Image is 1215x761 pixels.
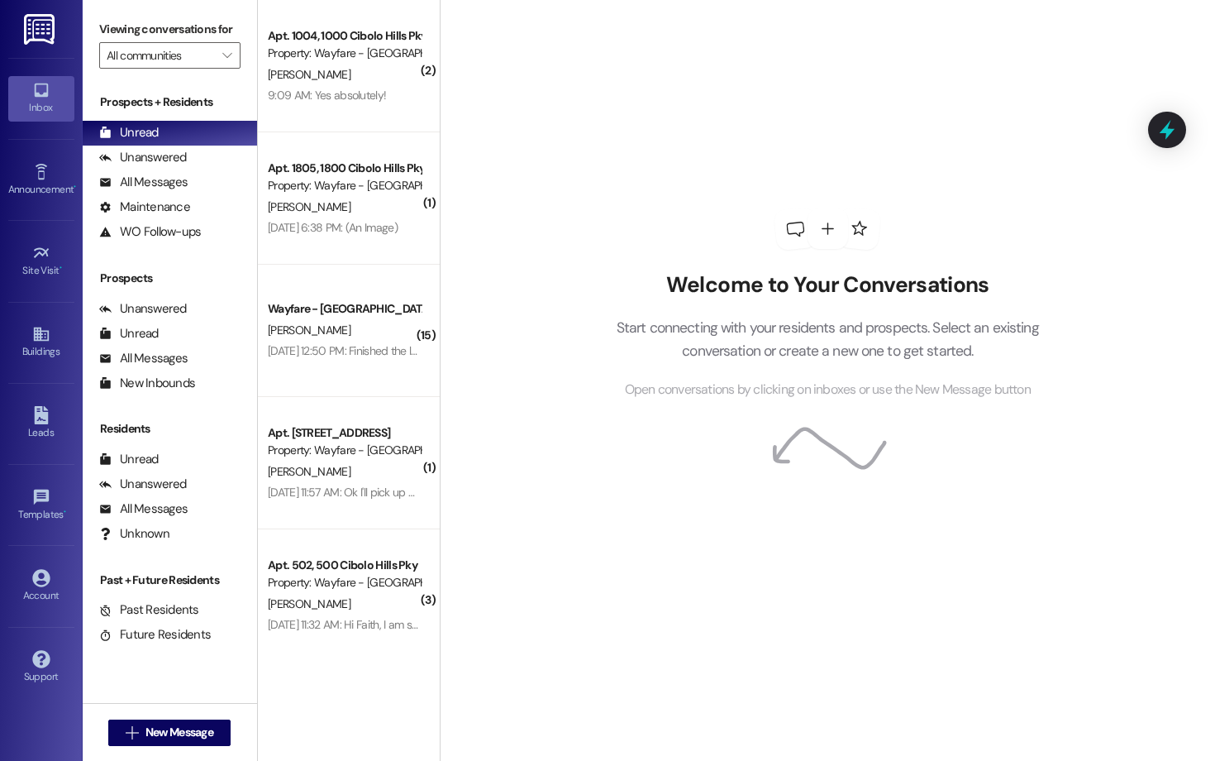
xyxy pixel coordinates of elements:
[268,617,674,632] div: [DATE] 11:32 AM: Hi Faith, I am still waiting for a response. I will let you know very shortly
[74,181,76,193] span: •
[222,49,231,62] i: 
[99,350,188,367] div: All Messages
[591,316,1064,363] p: Start connecting with your residents and prospects. Select an existing conversation or create a n...
[268,485,535,500] div: [DATE] 11:57 AM: Ok I'll pick up as soon as I can thank you
[268,424,421,442] div: Apt. [STREET_ADDRESS]
[99,300,187,318] div: Unanswered
[99,601,199,619] div: Past Residents
[268,27,421,45] div: Apt. 1004, 1000 Cibolo Hills Pky
[83,270,257,287] div: Prospects
[83,572,257,589] div: Past + Future Residents
[8,483,74,528] a: Templates •
[268,300,421,318] div: Wayfare - [GEOGRAPHIC_DATA]
[8,564,74,609] a: Account
[83,93,257,111] div: Prospects + Residents
[24,14,58,45] img: ResiDesk Logo
[8,645,74,690] a: Support
[268,220,398,235] div: [DATE] 6:38 PM: (An Image)
[99,174,188,191] div: All Messages
[268,574,421,591] div: Property: Wayfare - [GEOGRAPHIC_DATA]
[99,199,190,216] div: Maintenance
[268,160,421,177] div: Apt. 1805, 1800 Cibolo Hills Pky
[268,323,350,337] span: [PERSON_NAME]
[99,223,201,241] div: WO Follow-ups
[107,42,214,69] input: All communities
[268,596,350,611] span: [PERSON_NAME]
[268,88,386,103] div: 9:09 AM: Yes absolutely!
[268,343,789,358] div: [DATE] 12:50 PM: Finished the lease agreement and added insurance. Still haven't received the wel...
[268,557,421,574] div: Apt. 502, 500 Cibolo Hills Pky
[64,506,66,518] span: •
[60,262,62,274] span: •
[99,17,241,42] label: Viewing conversations for
[8,239,74,284] a: Site Visit •
[99,375,195,392] div: New Inbounds
[99,325,159,342] div: Unread
[268,442,421,459] div: Property: Wayfare - [GEOGRAPHIC_DATA]
[99,476,187,493] div: Unanswered
[126,726,138,739] i: 
[8,401,74,446] a: Leads
[8,76,74,121] a: Inbox
[99,500,188,518] div: All Messages
[145,724,213,741] span: New Message
[99,525,169,543] div: Unknown
[591,272,1064,299] h2: Welcome to Your Conversations
[268,45,421,62] div: Property: Wayfare - [GEOGRAPHIC_DATA]
[268,177,421,194] div: Property: Wayfare - [GEOGRAPHIC_DATA]
[625,380,1031,400] span: Open conversations by clicking on inboxes or use the New Message button
[268,67,350,82] span: [PERSON_NAME]
[99,451,159,468] div: Unread
[268,199,350,214] span: [PERSON_NAME]
[108,720,231,746] button: New Message
[99,124,159,141] div: Unread
[83,420,257,438] div: Residents
[8,320,74,365] a: Buildings
[268,464,350,479] span: [PERSON_NAME]
[99,626,211,644] div: Future Residents
[99,149,187,166] div: Unanswered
